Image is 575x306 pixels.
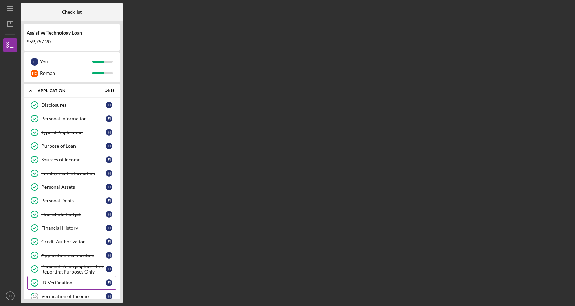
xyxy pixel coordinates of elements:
[106,115,112,122] div: F I
[27,139,116,153] a: Purpose of LoanFI
[106,129,112,136] div: F I
[41,171,106,176] div: Employment Information
[31,70,38,77] div: R C
[27,262,116,276] a: Personal Demographics - For Reporting Purposes OnlyFI
[41,184,106,190] div: Personal Assets
[41,198,106,203] div: Personal Debts
[41,212,106,217] div: Household Budget
[106,238,112,245] div: F I
[106,279,112,286] div: F I
[41,280,106,285] div: ID Verification
[27,290,116,303] a: 15Verification of IncomeFI
[106,197,112,204] div: F I
[41,294,106,299] div: Verification of Income
[27,112,116,125] a: Personal InformationFI
[38,89,97,93] div: Application
[40,67,92,79] div: Roman
[3,289,17,303] button: FI
[27,194,116,208] a: Personal DebtsFI
[9,294,12,298] text: FI
[27,153,116,167] a: Sources of IncomeFI
[41,143,106,149] div: Purpose of Loan
[106,293,112,300] div: F I
[41,239,106,244] div: Credit Authorization
[106,184,112,190] div: F I
[106,252,112,259] div: F I
[41,264,106,275] div: Personal Demographics - For Reporting Purposes Only
[41,225,106,231] div: Financial History
[31,58,38,66] div: F I
[106,170,112,177] div: F I
[102,89,115,93] div: 14 / 18
[106,143,112,149] div: F I
[106,266,112,272] div: F I
[27,98,116,112] a: DisclosuresFI
[106,225,112,231] div: F I
[41,116,106,121] div: Personal Information
[27,208,116,221] a: Household BudgetFI
[27,125,116,139] a: Type of ApplicationFI
[41,130,106,135] div: Type of Application
[27,30,117,36] div: Assistive Technology Loan
[106,102,112,108] div: F I
[27,180,116,194] a: Personal AssetsFI
[62,9,82,15] b: Checklist
[27,221,116,235] a: Financial HistoryFI
[106,156,112,163] div: F I
[27,249,116,262] a: Application CertificationFI
[27,39,117,44] div: $59,757.20
[27,167,116,180] a: Employment InformationFI
[40,56,92,67] div: You
[32,294,37,299] tspan: 15
[41,102,106,108] div: Disclosures
[106,211,112,218] div: F I
[27,276,116,290] a: ID VerificationFI
[41,157,106,162] div: Sources of Income
[27,235,116,249] a: Credit AuthorizationFI
[41,253,106,258] div: Application Certification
